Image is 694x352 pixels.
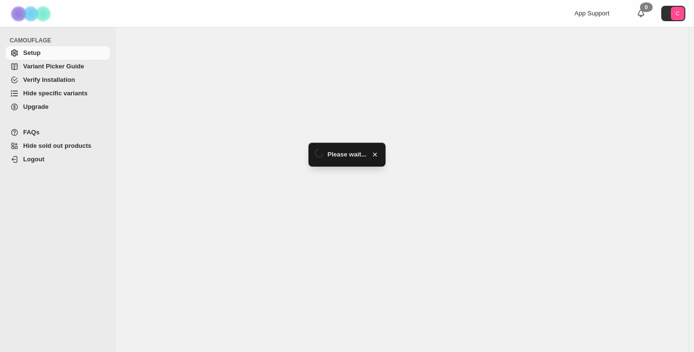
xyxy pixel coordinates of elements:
a: Hide specific variants [6,87,110,100]
span: Avatar with initials C [671,7,684,20]
div: 0 [640,2,653,12]
span: Hide sold out products [23,142,92,149]
a: Verify Installation [6,73,110,87]
a: Upgrade [6,100,110,114]
img: Camouflage [8,0,56,27]
a: Variant Picker Guide [6,60,110,73]
span: CAMOUFLAGE [10,37,111,44]
span: FAQs [23,129,40,136]
span: Logout [23,156,44,163]
span: Variant Picker Guide [23,63,84,70]
a: FAQs [6,126,110,139]
a: Hide sold out products [6,139,110,153]
span: Hide specific variants [23,90,88,97]
span: Setup [23,49,40,56]
span: Verify Installation [23,76,75,83]
text: C [676,11,680,16]
a: Logout [6,153,110,166]
a: 0 [636,9,646,18]
button: Avatar with initials C [661,6,685,21]
a: Setup [6,46,110,60]
span: Upgrade [23,103,49,110]
span: App Support [574,10,609,17]
span: Please wait... [328,150,367,159]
